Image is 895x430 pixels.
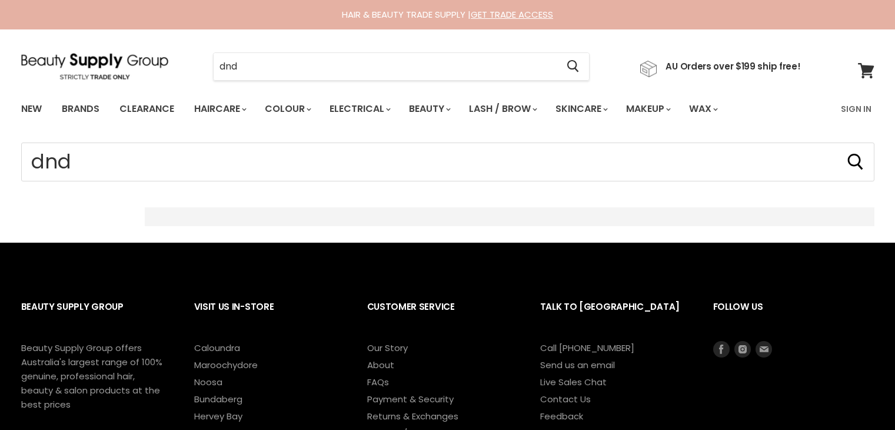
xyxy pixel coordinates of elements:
[194,342,240,354] a: Caloundra
[540,292,690,341] h2: Talk to [GEOGRAPHIC_DATA]
[367,393,454,405] a: Payment & Security
[194,376,222,388] a: Noosa
[214,53,558,80] input: Search
[400,97,458,121] a: Beauty
[21,292,171,341] h2: Beauty Supply Group
[53,97,108,121] a: Brands
[558,53,589,80] button: Search
[194,359,258,371] a: Maroochydore
[367,292,517,341] h2: Customer Service
[21,341,162,412] p: Beauty Supply Group offers Australia's largest range of 100% genuine, professional hair, beauty &...
[321,97,398,121] a: Electrical
[367,342,408,354] a: Our Story
[111,97,183,121] a: Clearance
[540,393,591,405] a: Contact Us
[367,376,389,388] a: FAQs
[194,410,242,422] a: Hervey Bay
[540,410,583,422] a: Feedback
[6,92,889,126] nav: Main
[680,97,725,121] a: Wax
[6,9,889,21] div: HAIR & BEAUTY TRADE SUPPLY |
[713,292,874,341] h2: Follow us
[547,97,615,121] a: Skincare
[21,143,874,181] input: Search
[471,8,553,21] a: GET TRADE ACCESS
[185,97,254,121] a: Haircare
[194,393,242,405] a: Bundaberg
[12,97,51,121] a: New
[846,153,865,171] button: Search
[834,97,879,121] a: Sign In
[12,92,781,126] ul: Main menu
[367,359,394,371] a: About
[194,292,344,341] h2: Visit Us In-Store
[617,97,678,121] a: Makeup
[460,97,544,121] a: Lash / Brow
[256,97,318,121] a: Colour
[213,52,590,81] form: Product
[540,376,607,388] a: Live Sales Chat
[540,342,634,354] a: Call [PHONE_NUMBER]
[836,375,883,418] iframe: Gorgias live chat messenger
[540,359,615,371] a: Send us an email
[367,410,458,422] a: Returns & Exchanges
[21,143,874,181] form: Product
